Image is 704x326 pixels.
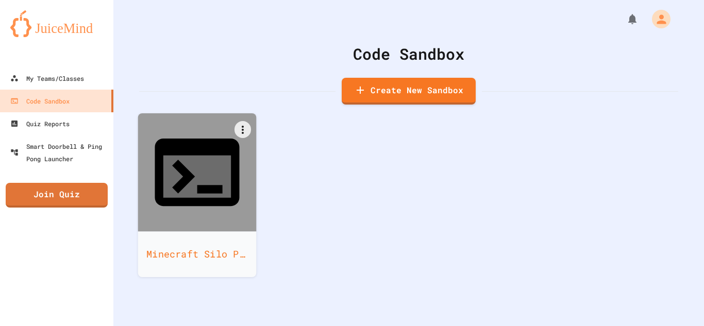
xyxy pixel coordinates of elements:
div: My Notifications [607,10,641,28]
div: Smart Doorbell & Ping Pong Launcher [10,140,109,165]
a: Join Quiz [6,183,108,208]
div: My Teams/Classes [10,72,84,84]
div: Code Sandbox [10,95,70,107]
div: My Account [641,7,673,31]
a: Minecraft Silo Planner [138,113,257,277]
a: Create New Sandbox [342,78,476,105]
div: Code Sandbox [139,42,678,65]
div: Quiz Reports [10,117,70,130]
div: Minecraft Silo Planner [138,231,257,277]
img: logo-orange.svg [10,10,103,37]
